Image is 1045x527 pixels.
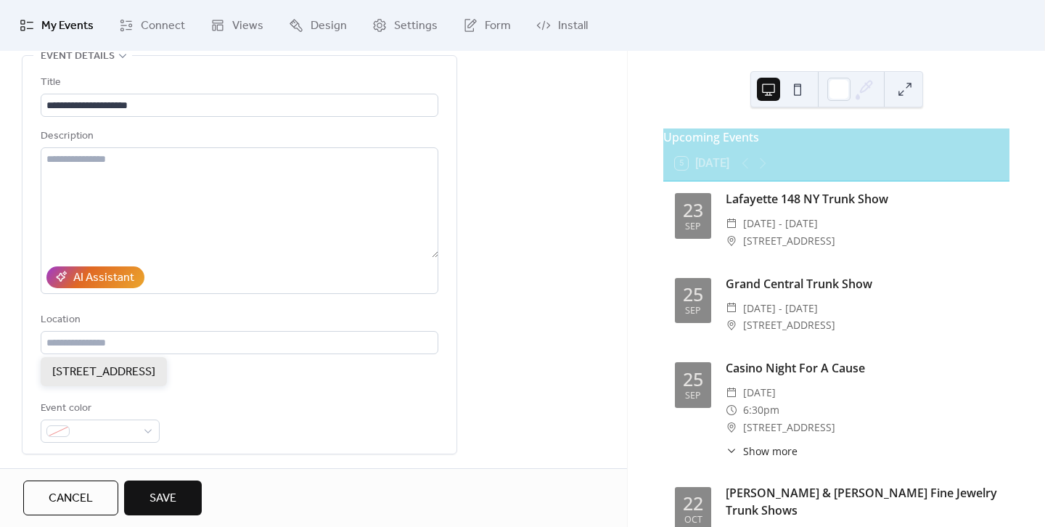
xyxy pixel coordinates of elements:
div: ​ [726,215,737,232]
div: [PERSON_NAME] & [PERSON_NAME] Fine Jewelry Trunk Shows [726,484,998,519]
div: Sep [685,222,701,232]
span: [DATE] - [DATE] [743,215,818,232]
span: Event details [41,48,115,65]
div: ​ [726,444,737,459]
span: My Events [41,17,94,35]
div: Oct [684,515,702,525]
div: Event color [41,400,157,417]
div: Sep [685,391,701,401]
div: 23 [683,201,703,219]
span: [DATE] - [DATE] [743,300,818,317]
button: ​Show more [726,444,798,459]
div: 25 [683,285,703,303]
span: Install [558,17,588,35]
span: Form [485,17,511,35]
div: AI Assistant [73,269,134,287]
div: ​ [726,401,737,419]
span: [STREET_ADDRESS] [743,419,835,436]
div: Lafayette 148 NY Trunk Show [726,190,998,208]
div: Sep [685,306,701,316]
button: AI Assistant [46,266,144,288]
button: Cancel [23,481,118,515]
span: Views [232,17,263,35]
span: Cancel [49,490,93,507]
a: Views [200,6,274,45]
span: Show more [743,444,798,459]
div: Description [41,128,435,145]
div: 25 [683,370,703,388]
div: Grand Central Trunk Show [726,275,998,293]
div: ​ [726,316,737,334]
a: Install [525,6,599,45]
span: [STREET_ADDRESS] [743,232,835,250]
div: ​ [726,300,737,317]
span: 6:30pm [743,401,779,419]
a: My Events [9,6,104,45]
span: Settings [394,17,438,35]
a: Design [278,6,358,45]
div: Upcoming Events [663,128,1009,146]
span: Connect [141,17,185,35]
a: Connect [108,6,196,45]
div: Title [41,74,435,91]
a: Settings [361,6,448,45]
span: Design [311,17,347,35]
div: Location [41,311,435,329]
div: ​ [726,232,737,250]
span: [DATE] [743,384,776,401]
div: Casino Night For A Cause [726,359,998,377]
div: ​ [726,384,737,401]
a: Form [452,6,522,45]
div: 22 [683,494,703,512]
button: Save [124,481,202,515]
span: Save [149,490,176,507]
span: [STREET_ADDRESS] [743,316,835,334]
div: ​ [726,419,737,436]
span: [STREET_ADDRESS] [52,364,155,381]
